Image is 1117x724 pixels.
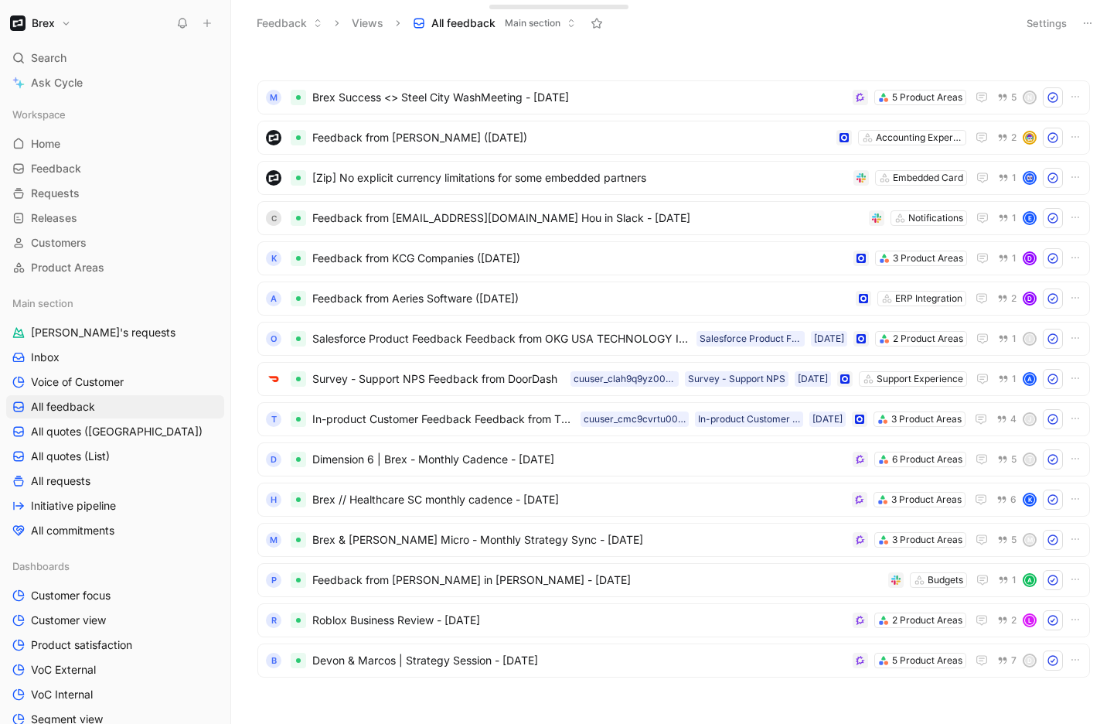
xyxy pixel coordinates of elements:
[928,572,963,588] div: Budgets
[31,260,104,275] span: Product Areas
[1011,656,1017,665] span: 7
[1024,494,1035,505] div: K
[266,572,281,588] div: P
[312,209,863,227] span: Feedback from [EMAIL_ADDRESS][DOMAIN_NAME] Hou in Slack - [DATE]
[814,331,844,347] div: [DATE]
[893,170,963,186] div: Embedded Card
[431,15,495,31] span: All feedback
[257,402,1090,436] a: TIn-product Customer Feedback Feedback from TREO Construction LLC3 Product Areas[DATE]In-product ...
[994,652,1020,669] button: 7
[406,12,583,35] button: All feedbackMain section
[257,241,1090,275] a: KFeedback from KCG Companies ([DATE])3 Product Areas1D
[1010,495,1017,504] span: 6
[257,523,1090,557] a: MBrex & [PERSON_NAME] Micro - Monthly Strategy Sync - [DATE]3 Product Areas5M
[1024,213,1035,224] div: e
[1024,253,1035,264] div: D
[6,182,224,205] a: Requests
[6,658,224,681] a: VoC External
[1020,12,1074,34] button: Settings
[266,653,281,668] div: B
[1024,454,1035,465] div: T
[1011,133,1017,142] span: 2
[31,449,110,464] span: All quotes (List)
[798,371,828,387] div: [DATE]
[257,644,1090,678] a: BDevon & Marcos | Strategy Session - [DATE]5 Product Areas7D
[995,330,1020,347] button: 1
[893,251,963,266] div: 3 Product Areas
[266,412,281,427] div: T
[994,531,1020,548] button: 5
[31,399,95,415] span: All feedback
[6,609,224,632] a: Customer view
[994,129,1020,146] button: 2
[6,371,224,394] a: Voice of Customer
[995,169,1020,186] button: 1
[257,442,1090,476] a: DDimension 6 | Brex - Monthly Cadence - [DATE]6 Product Areas5T
[6,157,224,180] a: Feedback
[1011,455,1017,464] span: 5
[994,451,1020,468] button: 5
[1024,374,1035,384] div: A
[1024,333,1035,344] div: I
[1024,655,1035,666] div: D
[266,130,281,145] img: logo
[12,558,70,574] span: Dashboards
[312,450,846,469] span: Dimension 6 | Brex - Monthly Cadence - [DATE]
[31,350,60,365] span: Inbox
[6,321,224,344] a: [PERSON_NAME]'s requests
[6,292,224,542] div: Main section[PERSON_NAME]'s requestsInboxVoice of CustomerAll feedbackAll quotes ([GEOGRAPHIC_DAT...
[6,103,224,126] div: Workspace
[700,331,802,347] div: Salesforce Product Feedback
[1012,213,1017,223] span: 1
[995,371,1020,388] button: 1
[312,490,846,509] span: Brex // Healthcare SC monthly cadence - [DATE]
[995,572,1020,589] button: 1
[698,412,800,427] div: In-product Customer Feedback
[908,210,963,226] div: Notifications
[1011,535,1017,545] span: 5
[31,662,96,678] span: VoC External
[1012,334,1017,343] span: 1
[31,161,81,176] span: Feedback
[892,653,962,668] div: 5 Product Areas
[892,452,962,467] div: 6 Product Areas
[1011,294,1017,303] span: 2
[1011,93,1017,102] span: 5
[812,412,843,427] div: [DATE]
[877,371,963,387] div: Support Experience
[688,371,785,387] div: Survey - Support NPS
[257,322,1090,356] a: OSalesforce Product Feedback Feedback from OKG USA TECHNOLOGY INC2 Product Areas[DATE]Salesforce ...
[31,637,132,653] span: Product satisfaction
[31,49,66,67] span: Search
[12,295,73,311] span: Main section
[6,494,224,517] a: Initiative pipeline
[1024,534,1035,545] div: M
[266,291,281,306] div: A
[312,531,846,549] span: Brex & [PERSON_NAME] Micro - Monthly Strategy Sync - [DATE]
[6,292,224,315] div: Main section
[31,613,106,628] span: Customer view
[891,412,962,427] div: 3 Product Areas
[6,519,224,542] a: All commitments
[266,613,281,628] div: R
[6,470,224,493] a: All requests
[994,612,1020,629] button: 2
[312,128,830,147] span: Feedback from [PERSON_NAME] ([DATE])
[312,571,882,589] span: Feedback from [PERSON_NAME] in [PERSON_NAME] - [DATE]
[574,371,676,387] div: cuuser_clah9q9yz00340ns4rmjzh09k
[257,161,1090,195] a: logo[Zip] No explicit currency limitations for some embedded partnersEmbedded Card1avatar
[6,46,224,70] div: Search
[6,256,224,279] a: Product Areas
[257,483,1090,517] a: HBrex // Healthcare SC monthly cadence - [DATE]3 Product Areas6K
[1024,172,1035,183] img: avatar
[1024,575,1035,586] div: A
[312,330,690,348] span: Salesforce Product Feedback Feedback from OKG USA TECHNOLOGY INC
[257,362,1090,396] a: logoSurvey - Support NPS Feedback from DoorDashSupport Experience[DATE]Survey - Support NPScuuser...
[1024,293,1035,304] div: D
[312,289,850,308] span: Feedback from Aeries Software ([DATE])
[1024,92,1035,103] div: n
[6,445,224,468] a: All quotes (List)
[6,420,224,443] a: All quotes ([GEOGRAPHIC_DATA])
[312,410,574,429] span: In-product Customer Feedback Feedback from TREO Construction LLC
[1012,374,1017,384] span: 1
